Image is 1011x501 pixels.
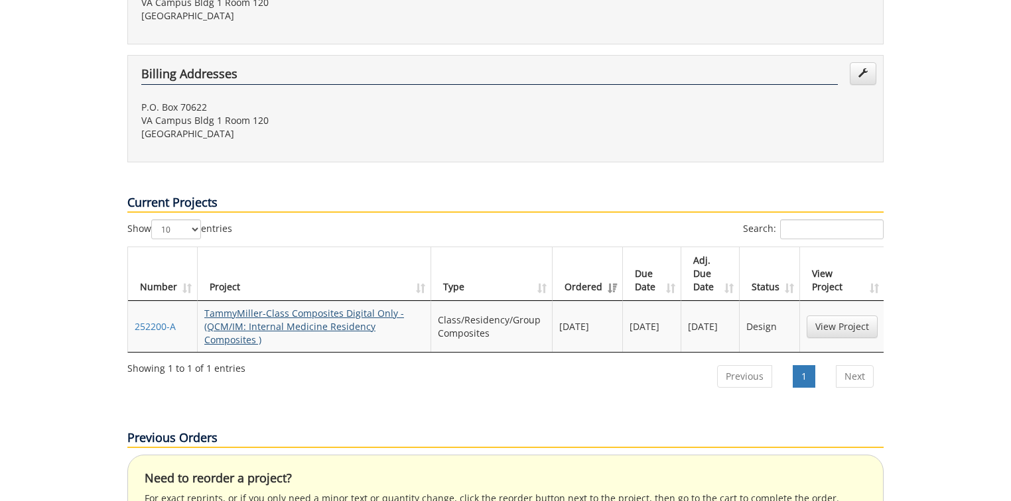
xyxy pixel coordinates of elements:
[141,114,496,127] p: VA Campus Bldg 1 Room 120
[850,62,876,85] a: Edit Addresses
[780,219,884,239] input: Search:
[623,247,681,301] th: Due Date: activate to sort column ascending
[431,301,553,352] td: Class/Residency/Group Composites
[807,315,878,338] a: View Project
[836,365,874,388] a: Next
[204,307,404,346] a: TammyMiller-Class Composites Digital Only - (QCM/IM: Internal Medicine Residency Composites )
[743,219,884,239] label: Search:
[198,247,431,301] th: Project: activate to sort column ascending
[740,301,800,352] td: Design
[800,247,884,301] th: View Project: activate to sort column ascending
[141,101,496,114] p: P.O. Box 70622
[431,247,553,301] th: Type: activate to sort column ascending
[740,247,800,301] th: Status: activate to sort column ascending
[127,429,884,448] p: Previous Orders
[681,301,740,352] td: [DATE]
[128,247,198,301] th: Number: activate to sort column ascending
[553,247,623,301] th: Ordered: activate to sort column ascending
[141,127,496,140] p: [GEOGRAPHIC_DATA]
[717,365,772,388] a: Previous
[127,219,232,239] label: Show entries
[681,247,740,301] th: Adj. Due Date: activate to sort column ascending
[553,301,623,352] td: [DATE]
[135,320,176,333] a: 252200-A
[141,68,838,85] h4: Billing Addresses
[151,219,201,239] select: Showentries
[623,301,681,352] td: [DATE]
[127,357,245,375] div: Showing 1 to 1 of 1 entries
[145,472,866,485] h4: Need to reorder a project?
[141,9,496,23] p: [GEOGRAPHIC_DATA]
[793,365,815,388] a: 1
[127,194,884,213] p: Current Projects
